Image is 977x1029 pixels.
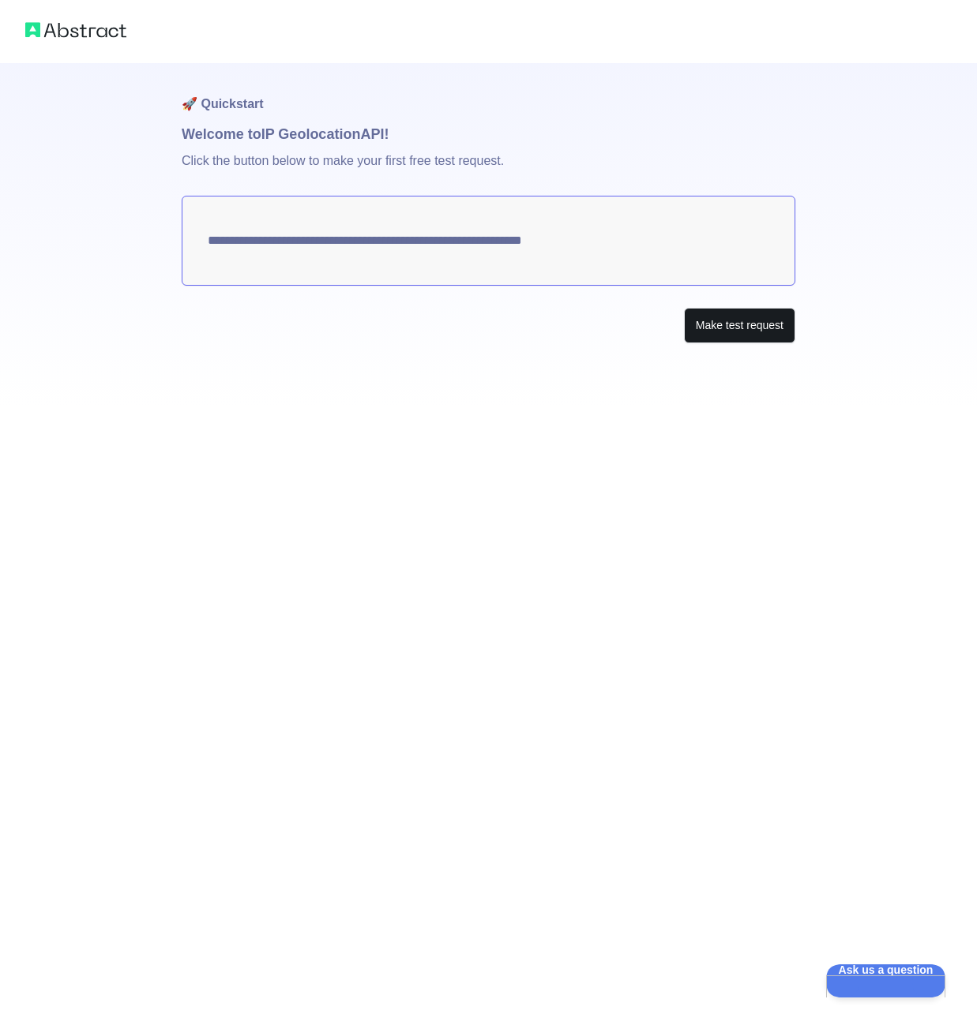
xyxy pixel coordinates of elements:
p: Click the button below to make your first free test request. [182,145,795,196]
h1: 🚀 Quickstart [182,63,795,123]
button: Make test request [684,308,795,343]
h1: Welcome to IP Geolocation API! [182,123,795,145]
iframe: Help Scout Beacon - Open [826,964,945,997]
img: Abstract logo [25,19,126,41]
